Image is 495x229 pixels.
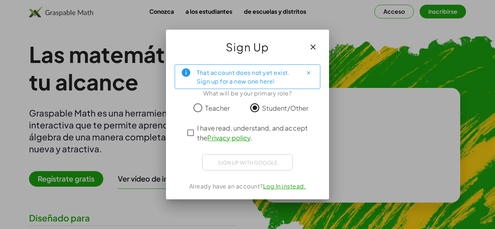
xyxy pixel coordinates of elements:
span: Student/Other [262,103,309,113]
span: Sign Up [226,38,269,56]
div: That account does not yet exist. Sign up for a new one here! [197,68,297,86]
div: What will be your primary role? [175,89,320,98]
span: I have read, understand, and accept the . [197,123,311,143]
button: Close [303,67,314,79]
a: Log In instead. [263,182,306,190]
div: Already have an account? [175,182,320,191]
span: Teacher [205,103,230,113]
a: Privacy policy [207,133,250,142]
